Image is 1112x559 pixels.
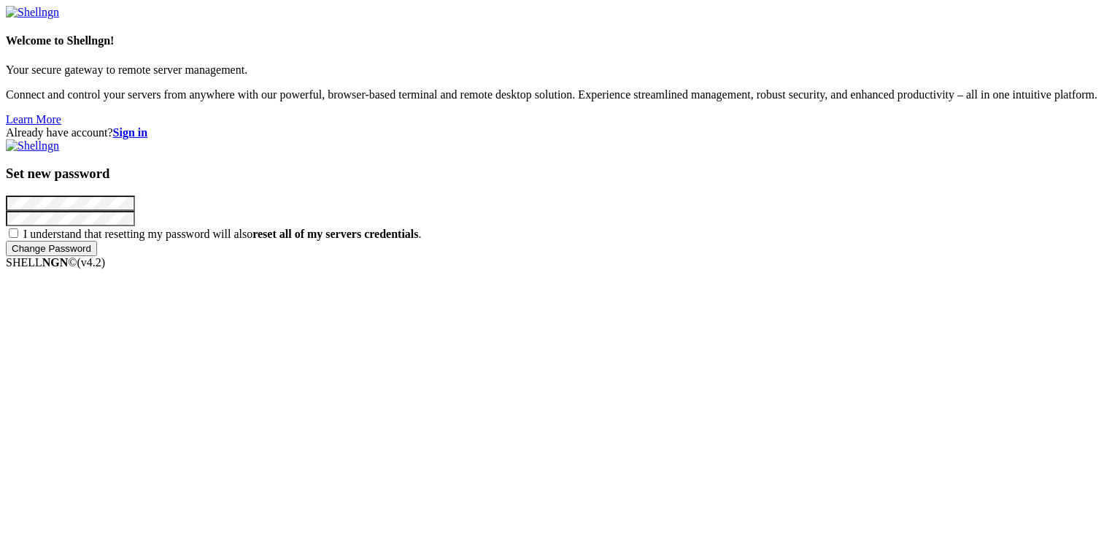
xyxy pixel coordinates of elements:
[6,241,97,256] input: Change Password
[77,256,106,269] span: 4.2.0
[6,34,1106,47] h4: Welcome to Shellngn!
[42,256,69,269] b: NGN
[6,126,1106,139] div: Already have account?
[23,228,422,240] span: I understand that resetting my password will also .
[6,166,1106,182] h3: Set new password
[6,6,59,19] img: Shellngn
[6,256,105,269] span: SHELL ©
[6,63,1106,77] p: Your secure gateway to remote server management.
[9,228,18,238] input: I understand that resetting my password will alsoreset all of my servers credentials.
[6,113,61,126] a: Learn More
[6,139,59,153] img: Shellngn
[6,88,1106,101] p: Connect and control your servers from anywhere with our powerful, browser-based terminal and remo...
[113,126,148,139] a: Sign in
[252,228,418,240] b: reset all of my servers credentials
